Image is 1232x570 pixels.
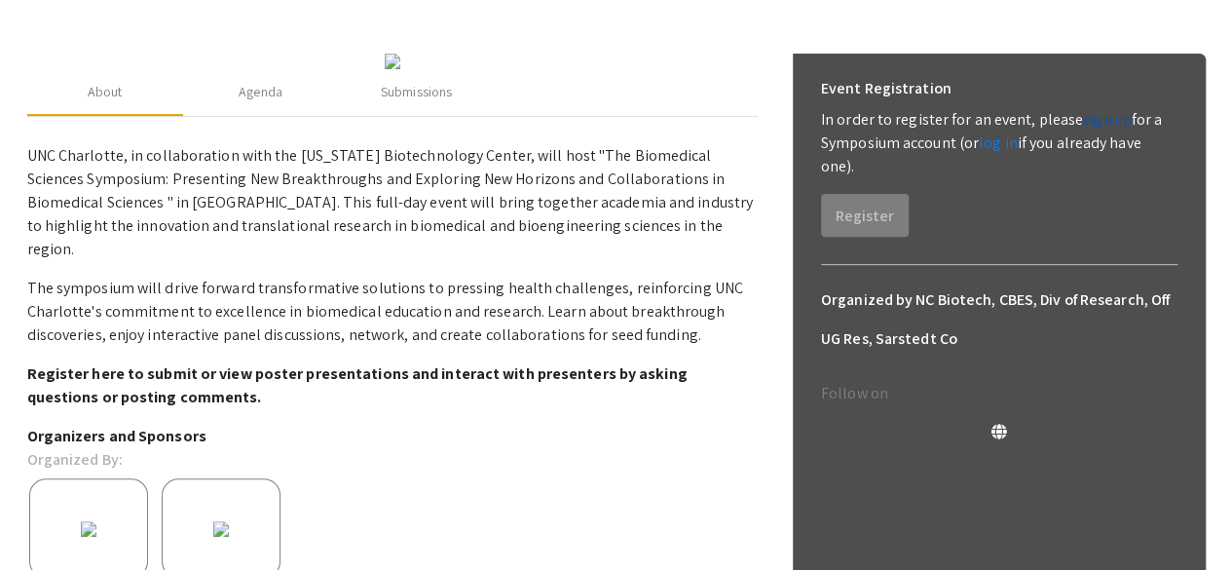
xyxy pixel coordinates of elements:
h6: Event Registration [821,69,952,108]
img: 99400116-6a94-431f-b487-d8e0c4888162.png [68,509,109,550]
strong: Register here to submit or view poster presentations and interact with presenters by asking quest... [27,363,688,407]
div: About [88,82,123,102]
img: f59c74af-7554-481c-927e-f6e308d3c5c7.png [201,509,242,550]
p: In order to register for an event, please for a Symposium account (or if you already have one). [821,108,1177,178]
p: Organized By: [27,448,123,472]
button: Register [821,194,909,237]
div: Submissions [381,82,452,102]
div: Agenda [239,82,282,102]
p: Follow on [821,382,1177,405]
a: log in [979,133,1018,153]
img: c1384964-d4cf-4e9d-8fb0-60982fefffba.jpg [385,54,400,69]
h6: Organized by NC Biotech, CBES, Div of Research, Off UG Res, Sarstedt Co [821,281,1177,359]
a: sign up [1083,109,1132,130]
iframe: Chat [15,482,83,555]
p: The symposium will drive forward transformative solutions to pressing health challenges, reinforc... [27,277,758,347]
p: Organizers and Sponsors [27,425,758,448]
p: UNC Charlotte, in collaboration with the [US_STATE] Biotechnology Center, will host "The Biomedic... [27,144,758,261]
